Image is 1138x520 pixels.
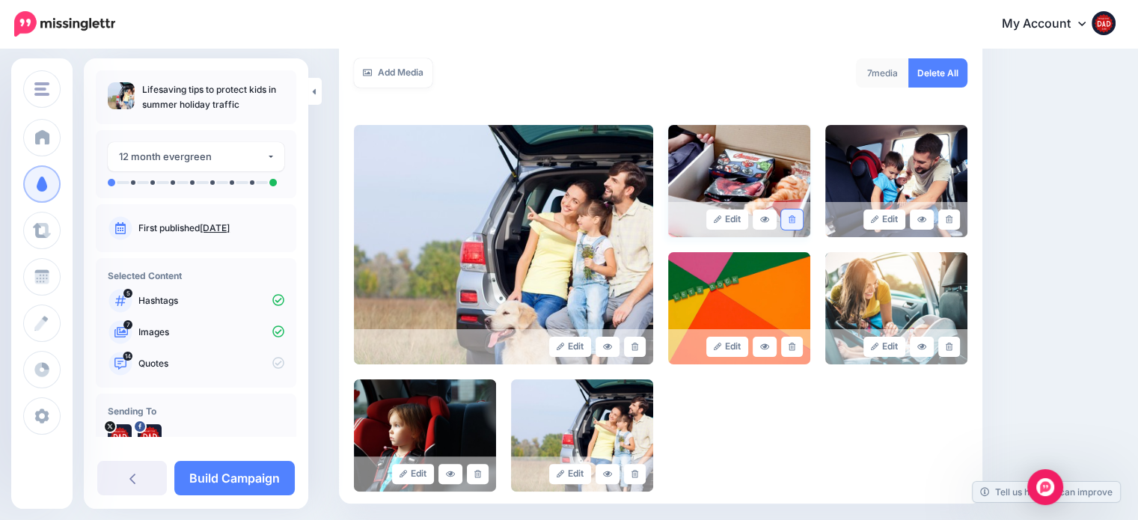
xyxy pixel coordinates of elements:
[511,379,653,492] img: 31d2b51e55bdf7589458ffa48cfc5672_large.jpg
[138,325,284,339] p: Images
[987,6,1116,43] a: My Account
[856,58,909,88] div: media
[123,289,132,298] span: 5
[908,58,967,88] a: Delete All
[138,294,284,308] p: Hashtags
[142,82,284,112] p: Lifesaving tips to protect kids in summer holiday traffic
[354,58,432,88] a: Add Media
[1027,469,1063,505] div: Open Intercom Messenger
[34,82,49,96] img: menu.png
[200,222,230,233] a: [DATE]
[138,357,284,370] p: Quotes
[549,464,592,484] a: Edit
[863,337,906,357] a: Edit
[119,148,266,165] div: 12 month evergreen
[668,252,810,364] img: 54be1e07350571ee80fb9b9aeb5b4a39_large.jpg
[354,379,496,492] img: 890c2c61f000b83a98b59be6a5b09e30_large.jpg
[973,482,1120,502] a: Tell us how we can improve
[668,125,810,237] img: 868eb5b4b71982dfeb34934ff38ced1d_large.jpg
[392,464,435,484] a: Edit
[123,352,133,361] span: 14
[549,337,592,357] a: Edit
[138,221,284,235] p: First published
[354,125,653,364] img: aa4d2379780a3fb43183e6c0ad71dcce_large.jpg
[108,142,284,171] button: 12 month evergreen
[108,270,284,281] h4: Selected Content
[863,209,906,230] a: Edit
[123,320,132,329] span: 7
[108,424,132,448] img: Q8V6-PcX-64924.png
[706,209,749,230] a: Edit
[825,125,967,237] img: 226c9d6cca7339f546ff92f26ea15c70_large.jpg
[108,406,284,417] h4: Sending To
[108,82,135,109] img: aa4d2379780a3fb43183e6c0ad71dcce_thumb.jpg
[867,67,872,79] span: 7
[706,337,749,357] a: Edit
[825,252,967,364] img: 143d58527016623fceb2e5f9731553d3_large.jpg
[14,11,115,37] img: Missinglettr
[138,424,162,448] img: 53574234_369704747218823_3569616017707499520_n-bsa114212.png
